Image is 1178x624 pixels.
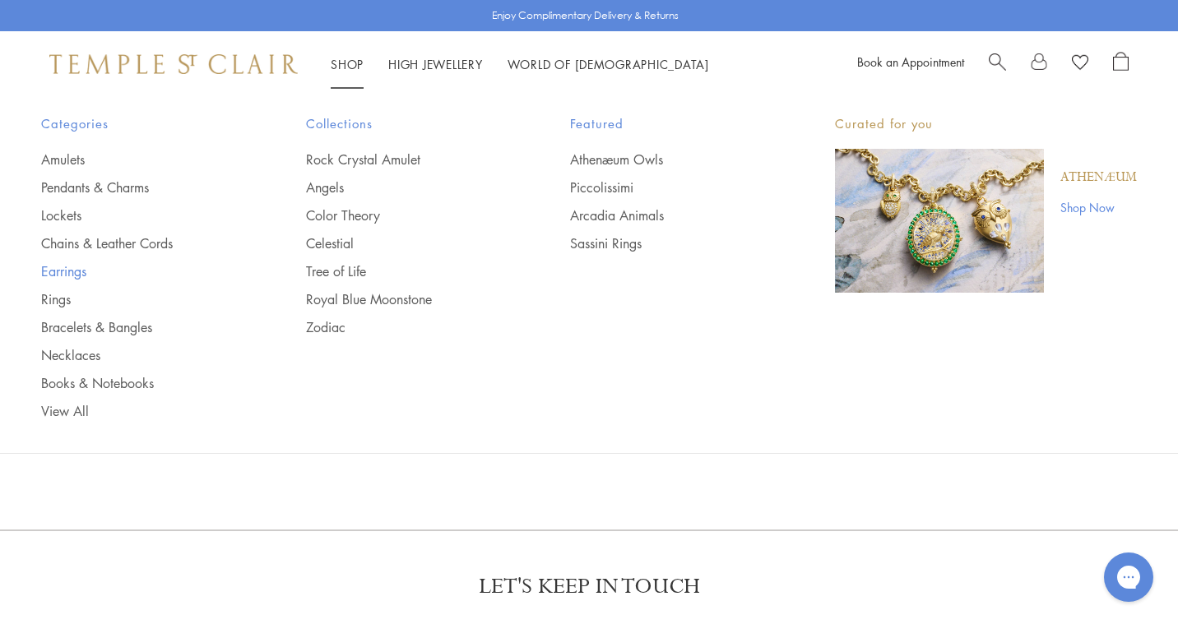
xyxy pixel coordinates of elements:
a: Shop Now [1060,198,1137,216]
a: Amulets [41,150,240,169]
a: High JewelleryHigh Jewellery [388,56,483,72]
a: Search [989,52,1006,76]
a: Lockets [41,206,240,224]
a: Celestial [306,234,505,252]
a: Piccolissimi [570,178,769,196]
p: LET'S KEEP IN TOUCH [479,572,700,601]
a: Rings [41,290,240,308]
a: Bracelets & Bangles [41,318,240,336]
a: Sassini Rings [570,234,769,252]
a: Athenæum Owls [570,150,769,169]
a: Color Theory [306,206,505,224]
a: View Wishlist [1072,52,1088,76]
img: Temple St. Clair [49,54,298,74]
a: Rock Crystal Amulet [306,150,505,169]
a: Books & Notebooks [41,374,240,392]
a: Chains & Leather Cords [41,234,240,252]
nav: Main navigation [331,54,709,75]
a: View All [41,402,240,420]
a: Tree of Life [306,262,505,280]
span: Categories [41,113,240,134]
a: ShopShop [331,56,364,72]
a: World of [DEMOGRAPHIC_DATA]World of [DEMOGRAPHIC_DATA] [508,56,709,72]
p: Curated for you [835,113,1137,134]
a: Zodiac [306,318,505,336]
a: Pendants & Charms [41,178,240,196]
a: Book an Appointment [857,53,964,70]
a: Earrings [41,262,240,280]
a: Arcadia Animals [570,206,769,224]
span: Collections [306,113,505,134]
a: Angels [306,178,505,196]
a: Athenæum [1060,169,1137,187]
iframe: Gorgias live chat messenger [1096,547,1162,608]
p: Enjoy Complimentary Delivery & Returns [492,7,679,24]
a: Necklaces [41,346,240,364]
span: Featured [570,113,769,134]
a: Open Shopping Bag [1113,52,1129,76]
a: Royal Blue Moonstone [306,290,505,308]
